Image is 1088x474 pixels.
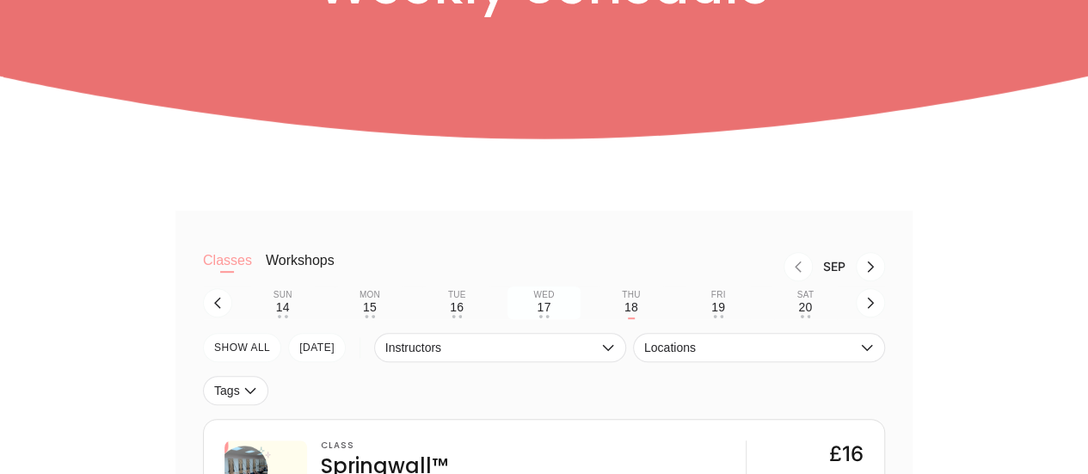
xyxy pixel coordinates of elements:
[644,341,857,354] span: Locations
[385,341,598,354] span: Instructors
[450,300,464,314] div: 16
[274,290,292,300] div: Sun
[711,290,726,300] div: Fri
[533,290,554,300] div: Wed
[813,260,856,274] div: Month Sep
[856,252,885,281] button: Next month, Oct
[829,440,864,468] div: £16
[537,300,550,314] div: 17
[276,300,290,314] div: 14
[800,315,810,318] div: • •
[448,290,466,300] div: Tue
[374,333,626,362] button: Instructors
[538,315,549,318] div: • •
[624,300,638,314] div: 18
[203,333,281,362] button: SHOW All
[266,252,335,286] button: Workshops
[365,315,375,318] div: • •
[797,290,814,300] div: Sat
[452,315,462,318] div: • •
[798,300,812,314] div: 20
[321,440,448,451] h3: Class
[633,333,885,362] button: Locations
[203,252,252,286] button: Classes
[711,300,725,314] div: 19
[203,376,268,405] button: Tags
[784,252,813,281] button: Previous month, Aug
[278,315,288,318] div: • •
[360,290,380,300] div: Mon
[713,315,723,318] div: • •
[363,300,377,314] div: 15
[288,333,346,362] button: [DATE]
[622,290,640,300] div: Thu
[214,384,240,397] span: Tags
[362,252,885,281] nav: Month switch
